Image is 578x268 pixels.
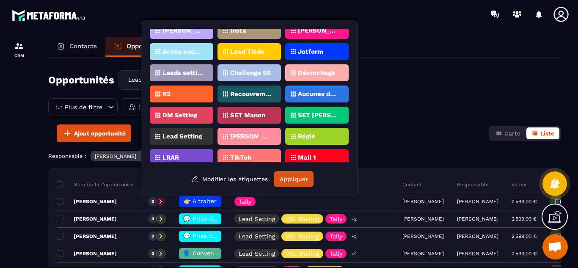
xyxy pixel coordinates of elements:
[526,127,559,139] button: Liste
[349,232,360,241] p: +2
[162,49,204,55] p: Accès coupés ✖️
[151,233,154,239] p: 0
[490,127,526,139] button: Carte
[330,216,342,222] p: Tally
[298,70,335,76] p: Décrochage
[151,251,154,257] p: 0
[298,155,316,160] p: Mail 1
[230,112,265,118] p: SET Manon
[14,41,24,51] img: formation
[162,28,204,33] p: [PERSON_NAME]. 1:1 6m 3 app
[286,251,319,257] p: VSL Mailing
[457,233,498,239] p: [PERSON_NAME]
[230,133,271,139] p: [PERSON_NAME]
[162,112,197,118] p: DM Setting
[512,233,537,239] p: 2 599,00 €
[57,216,117,222] p: [PERSON_NAME]
[330,233,342,239] p: Tally
[138,104,187,110] p: [PERSON_NAME]
[330,251,342,257] p: Tally
[457,181,489,188] p: Responsable
[48,72,114,88] h2: Opportunités
[69,42,97,50] p: Contacts
[118,70,207,90] div: Search for option
[457,216,498,222] p: [PERSON_NAME]
[298,49,323,55] p: Jotform
[12,8,88,23] img: logo
[151,199,154,204] p: 0
[230,49,264,55] p: Lead Tiède
[185,171,274,187] button: Modifier les étiquettes
[57,233,117,240] p: [PERSON_NAME]
[298,91,339,97] p: Aucunes données
[349,215,360,224] p: +2
[65,104,102,110] p: Plus de filtre
[230,155,251,160] p: TikTok
[239,233,275,239] p: Lead Setting
[57,124,131,142] button: Ajout opportunité
[298,112,339,118] p: SET [PERSON_NAME]
[57,198,117,205] p: [PERSON_NAME]
[239,199,251,204] p: Tally
[162,91,171,97] p: R2
[74,129,126,138] span: Ajout opportunité
[48,37,105,57] a: Contacts
[512,216,537,222] p: 2 599,00 €
[151,216,154,222] p: 0
[57,250,117,257] p: [PERSON_NAME]
[162,133,202,139] p: Lead Setting
[457,251,498,257] p: [PERSON_NAME]
[230,28,246,33] p: Insta
[230,70,271,76] p: Challenge S6
[540,130,554,137] span: Liste
[162,70,204,76] p: Leads setting
[298,133,315,139] p: Réglé
[286,233,319,239] p: VSL Mailing
[402,181,422,188] p: Contact
[239,251,275,257] p: Lead Setting
[127,42,167,50] p: Opportunités
[349,249,360,258] p: +2
[57,181,133,188] p: Nom de la l'opportunité
[239,216,275,222] p: Lead Setting
[512,199,537,204] p: 2 599,00 €
[457,199,498,204] p: [PERSON_NAME]
[230,91,271,97] p: Recouvrement
[298,28,339,33] p: [PERSON_NAME]. 1:1 6m 3app.
[504,130,520,137] span: Carte
[95,153,136,159] p: [PERSON_NAME]
[183,250,258,257] span: 🗣️ Conversation en cours
[2,35,36,64] a: formationformationCRM
[183,215,267,222] span: 💬 Prise de contact effectué
[184,198,217,204] span: 👉 A traiter
[512,181,527,188] p: Valeur
[126,75,164,85] span: Lead Setting
[162,155,179,160] p: LRAR
[183,232,267,239] span: 💬 Prise de contact effectué
[2,53,36,58] p: CRM
[105,37,175,57] a: Opportunités
[286,216,319,222] p: VSL Mailing
[542,234,568,260] div: Ouvrir le chat
[274,171,314,187] button: Appliquer
[48,153,86,159] p: Responsable :
[512,251,537,257] p: 2 599,00 €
